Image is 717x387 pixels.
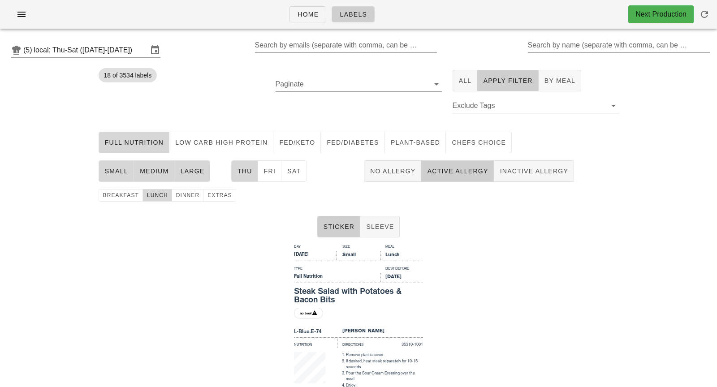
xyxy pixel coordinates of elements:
[294,337,337,348] div: Nutrition
[203,189,236,202] button: extras
[390,139,440,146] span: Plant-Based
[169,132,273,153] button: Low Carb High Protein
[99,160,134,182] button: small
[237,168,252,175] span: Thu
[366,223,394,230] span: Sleeve
[453,70,478,91] button: All
[207,192,232,198] span: extras
[451,139,506,146] span: chefs choice
[289,6,326,22] a: Home
[321,132,384,153] button: Fed/diabetes
[258,160,282,182] button: Fri
[402,342,423,347] span: 35310-1001
[276,77,442,91] div: Paginate
[317,216,361,237] button: Sticker
[300,308,317,318] span: no beef
[453,99,619,113] div: Exclude Tags
[483,77,532,84] span: Apply Filter
[494,160,574,182] button: Inactive Allergy
[103,192,139,198] span: breakfast
[326,139,379,146] span: Fed/diabetes
[294,327,337,337] div: L-Blue.E-74
[294,273,380,283] div: Full Nutrition
[99,189,143,202] button: breakfast
[172,189,204,202] button: dinner
[364,160,421,182] button: No Allergy
[337,244,380,251] div: Size
[346,370,423,383] li: Pour the Sour Cream Dressing over the meal.
[294,251,337,261] div: [DATE]
[346,358,423,370] li: If desired, heat steak separately for 10-15 seconds.
[499,168,568,175] span: Inactive Allergy
[332,6,375,22] a: Labels
[458,77,472,84] span: All
[294,244,337,251] div: Day
[446,132,512,153] button: chefs choice
[380,266,423,273] div: Best Before
[175,139,268,146] span: Low Carb High Protein
[346,352,423,358] li: Remove plastic cover.
[337,327,423,337] div: [PERSON_NAME]
[539,70,581,91] button: By Meal
[279,139,315,146] span: Fed/keto
[544,77,575,84] span: By Meal
[294,287,423,304] div: Steak Salad with Potatoes & Bacon Bits
[143,189,172,202] button: lunch
[104,139,164,146] span: Full Nutrition
[263,168,276,175] span: Fri
[134,160,175,182] button: medium
[360,216,400,237] button: Sleeve
[104,68,152,82] span: 18 of 3534 labels
[147,192,168,198] span: lunch
[174,160,210,182] button: large
[339,11,367,18] span: Labels
[380,273,423,283] div: [DATE]
[273,132,321,153] button: Fed/keto
[176,192,200,198] span: dinner
[231,160,258,182] button: Thu
[104,168,128,175] span: small
[294,266,380,273] div: Type
[23,46,34,55] div: (5)
[297,11,319,18] span: Home
[477,70,538,91] button: Apply Filter
[380,244,423,251] div: Meal
[385,132,446,153] button: Plant-Based
[180,168,204,175] span: large
[337,251,380,261] div: Small
[139,168,169,175] span: medium
[380,251,423,261] div: Lunch
[99,132,170,153] button: Full Nutrition
[370,168,415,175] span: No Allergy
[281,160,307,182] button: Sat
[427,168,488,175] span: Active Allergy
[337,337,380,348] div: Directions
[635,9,687,20] div: Next Production
[287,168,301,175] span: Sat
[323,223,355,230] span: Sticker
[421,160,494,182] button: Active Allergy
